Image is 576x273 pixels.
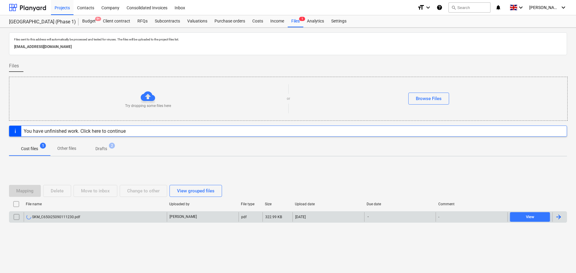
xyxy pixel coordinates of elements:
div: Comment [438,202,505,206]
div: - [438,215,439,219]
div: View [526,214,534,221]
a: Costs [249,15,267,27]
div: [DATE] [295,215,306,219]
span: 1 [40,143,46,149]
p: [EMAIL_ADDRESS][DOMAIN_NAME] [14,44,562,50]
span: 2 [109,143,115,149]
div: Budget [79,15,99,27]
p: Files sent to this address will automatically be processed and tested for viruses. The files will... [14,37,562,41]
span: 9+ [95,17,101,21]
i: keyboard_arrow_down [424,4,432,11]
span: Files [9,62,19,70]
p: or [287,96,290,101]
i: keyboard_arrow_down [560,4,567,11]
i: notifications [495,4,501,11]
div: OCR in progress [26,215,31,219]
a: Purchase orders [211,15,249,27]
p: Other files [57,145,76,152]
span: 1 [299,17,305,21]
i: keyboard_arrow_down [517,4,524,11]
div: 322.99 KB [265,215,282,219]
div: You have unfinished work. Click here to continue [24,128,126,134]
div: Size [265,202,290,206]
a: Subcontracts [151,15,184,27]
i: Knowledge base [436,4,442,11]
span: search [451,5,456,10]
div: SKM_C650i25090111230.pdf [26,215,80,219]
div: File name [26,202,164,206]
div: Files [288,15,303,27]
button: View [510,212,550,222]
a: Valuations [184,15,211,27]
div: Upload date [295,202,362,206]
button: Browse Files [408,93,449,105]
iframe: Chat Widget [546,244,576,273]
button: View grouped files [169,185,222,197]
a: Budget9+ [79,15,99,27]
div: [GEOGRAPHIC_DATA] (Phase 1) [9,19,71,25]
a: Settings [328,15,350,27]
div: Uploaded by [169,202,236,206]
div: Try dropping some files hereorBrowse Files [9,77,568,121]
a: RFQs [134,15,151,27]
p: [PERSON_NAME] [169,214,197,219]
span: [PERSON_NAME] [529,5,559,10]
p: Try dropping some files here [125,103,171,108]
i: format_size [417,4,424,11]
div: pdf [241,215,247,219]
div: Due date [367,202,433,206]
div: View grouped files [177,187,214,195]
span: - [367,214,369,219]
button: Search [448,2,490,13]
p: Cost files [21,146,38,152]
a: Client contract [99,15,134,27]
div: File type [241,202,260,206]
p: Drafts [95,146,107,152]
a: Income [267,15,288,27]
a: Analytics [303,15,328,27]
div: Browse Files [416,95,442,102]
a: Files1 [288,15,303,27]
